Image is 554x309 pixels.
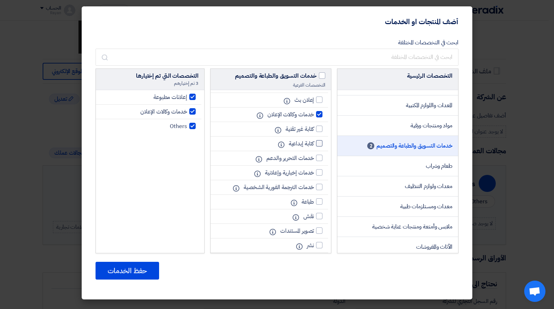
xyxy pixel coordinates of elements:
span: كتابة غير تقنية [286,125,314,133]
span: معدات ولوازم التنظيف [405,182,452,191]
div: Open chat [524,281,545,302]
span: خدمات التسويق والطباعة والتصميم [376,142,452,150]
h4: أضف المنتجات او الخدمات [385,17,458,26]
div: التخصصات الفرعية [216,82,326,88]
div: التخصصات الرئيسية [343,72,452,80]
span: الأثاث والمفروشات [416,243,452,251]
span: تصوير المستندات [280,227,314,235]
span: خدمات وكالات الإعلان [140,107,187,116]
span: ملابس وأمتعة ومنتجات عناية شخصية [372,222,452,231]
span: Others [170,122,187,131]
span: 2 [367,142,374,149]
span: إعلان بث [294,96,314,104]
span: خدمات التسويق والطباعة والتصميم [235,72,317,80]
label: ابحث في التخصصات المختلفة [398,38,458,47]
span: طعام وشراب [426,162,452,170]
span: خدمات التحرير والدعم [266,154,314,162]
span: خدمات الترجمة الفورية الشخصية [244,183,314,192]
div: التخصصات التي تم إختيارها [102,72,199,80]
span: المعدات واللوازم المكتبية [406,101,452,110]
input: ابحث في التخصصات المختلفة [96,49,458,66]
span: نشر [307,241,314,250]
span: مواد ومنتجات ورقية [411,121,452,130]
span: خدمات إخبارية وإعلانية [265,169,314,177]
span: معدات ومستلزمات طبية [400,202,452,211]
span: نقش [303,212,314,221]
span: طباعة [302,198,314,206]
div: 3 تم إختيارهم [102,80,199,87]
span: إعلانات مطبوعة [153,93,187,101]
span: خدمات وكالات الإعلان [267,110,314,119]
span: كتابة إبداعية [289,139,314,148]
button: حفظ الخدمات [96,262,159,280]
